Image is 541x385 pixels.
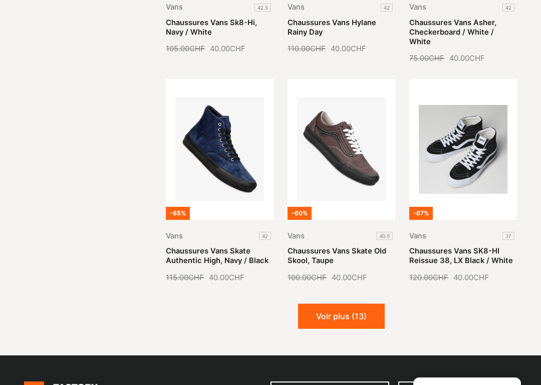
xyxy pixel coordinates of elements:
a: Chaussures Vans SK8-HI Reissue 38, LX Black / White [409,246,513,265]
a: Chaussures Vans Hylane Rainy Day [288,18,376,37]
a: Chaussures Vans Asher, Checkerboard / White / White [409,18,496,46]
a: Chaussures Vans Skate Authentic High, Navy / Black [166,246,268,265]
button: Voir plus (13) [298,304,385,329]
a: Chaussures Vans Sk8-Hi, Navy / White [166,18,257,37]
a: Chaussures Vans Skate Old Skool, Taupe [288,246,386,265]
